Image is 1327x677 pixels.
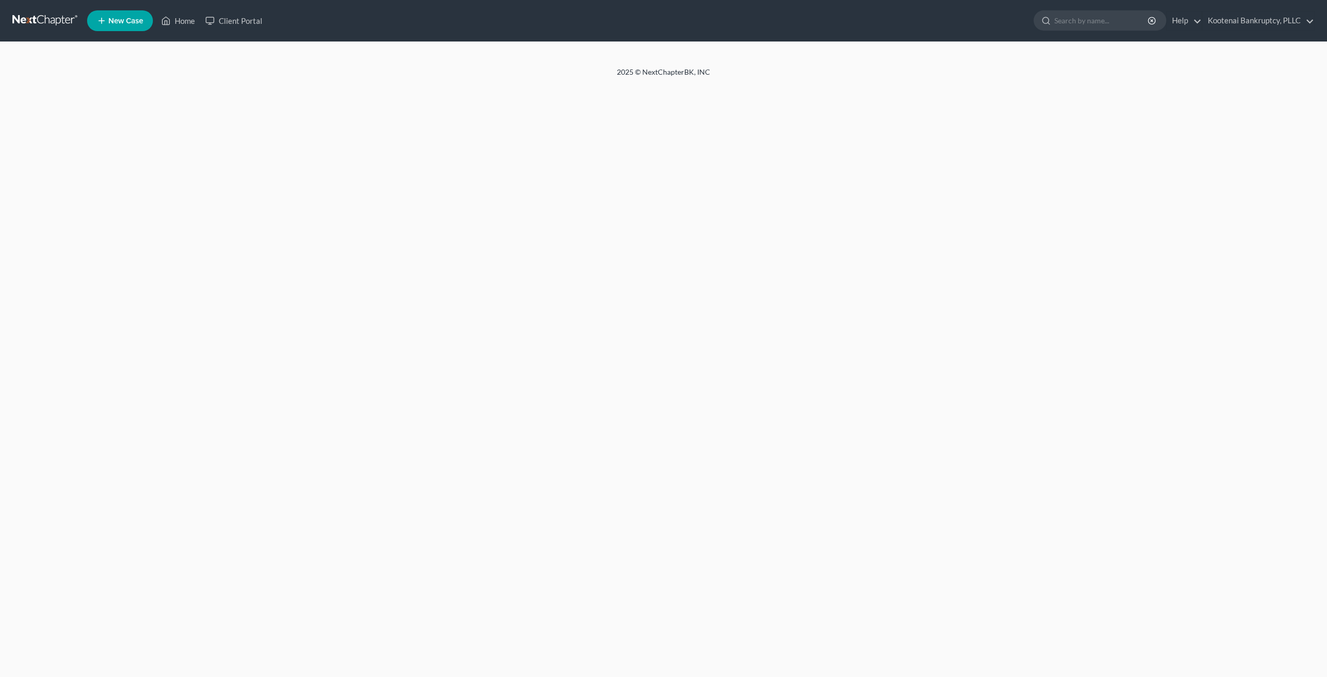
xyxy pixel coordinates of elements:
[368,67,959,86] div: 2025 © NextChapterBK, INC
[1167,11,1202,30] a: Help
[1054,11,1149,30] input: Search by name...
[1203,11,1314,30] a: Kootenai Bankruptcy, PLLC
[108,17,143,25] span: New Case
[156,11,200,30] a: Home
[200,11,267,30] a: Client Portal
